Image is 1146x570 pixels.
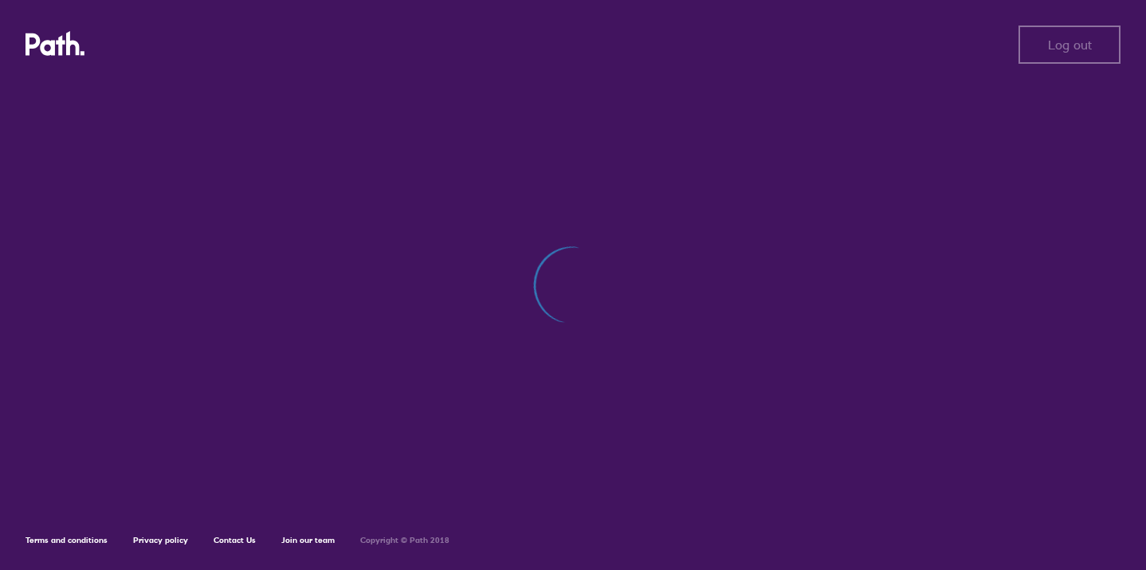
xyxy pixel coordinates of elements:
span: Log out [1048,37,1092,52]
button: Log out [1018,26,1120,64]
a: Privacy policy [133,535,188,545]
a: Terms and conditions [26,535,108,545]
a: Join our team [281,535,335,545]
h6: Copyright © Path 2018 [360,536,449,545]
a: Contact Us [214,535,256,545]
